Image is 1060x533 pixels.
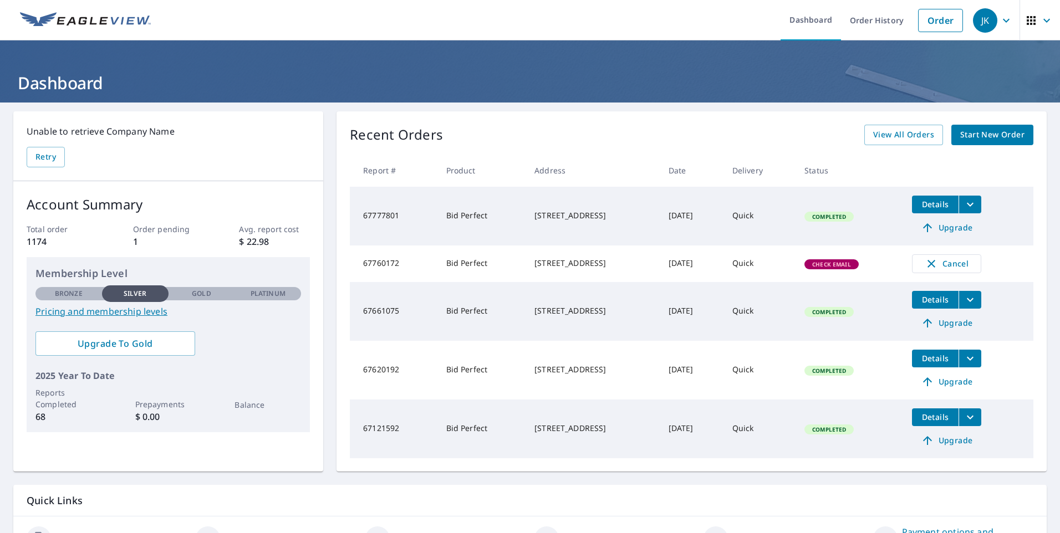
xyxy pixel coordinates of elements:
button: Retry [27,147,65,167]
th: Status [796,154,903,187]
span: View All Orders [873,128,934,142]
span: Details [919,412,952,422]
p: 68 [35,410,102,423]
td: Bid Perfect [437,282,526,341]
span: Details [919,294,952,305]
button: filesDropdownBtn-67661075 [959,291,981,309]
h1: Dashboard [13,71,1047,94]
span: Details [919,353,952,363]
p: Bronze [55,289,83,299]
p: $ 22.98 [239,235,310,248]
p: Membership Level [35,266,301,281]
p: Account Summary [27,194,310,214]
p: Silver [124,289,147,299]
span: Completed [806,213,853,221]
span: Upgrade [919,316,975,330]
td: [DATE] [660,187,723,245]
span: Completed [806,308,853,316]
td: [DATE] [660,341,723,399]
td: Quick [723,245,796,282]
td: [DATE] [660,282,723,341]
span: Upgrade [919,221,975,234]
span: Completed [806,426,853,433]
p: $ 0.00 [135,410,202,423]
p: Prepayments [135,398,202,410]
p: Balance [235,399,301,411]
td: 67121592 [350,399,437,458]
p: Order pending [133,223,204,235]
p: Quick Links [27,494,1033,508]
a: Upgrade [912,314,981,332]
td: 67661075 [350,282,437,341]
span: Check Email [806,260,858,268]
span: Cancel [924,257,970,270]
p: 2025 Year To Date [35,369,301,382]
a: Upgrade [912,373,981,391]
a: Upgrade [912,219,981,237]
td: Bid Perfect [437,245,526,282]
th: Product [437,154,526,187]
button: detailsBtn-67620192 [912,350,959,367]
p: Unable to retrieve Company Name [27,125,310,138]
button: detailsBtn-67661075 [912,291,959,309]
div: [STREET_ADDRESS] [534,258,650,269]
th: Delivery [723,154,796,187]
span: Completed [806,367,853,375]
span: Start New Order [960,128,1025,142]
td: Bid Perfect [437,341,526,399]
td: Bid Perfect [437,399,526,458]
span: Retry [35,150,56,164]
button: filesDropdownBtn-67620192 [959,350,981,367]
td: 67777801 [350,187,437,245]
td: 67620192 [350,341,437,399]
td: Quick [723,187,796,245]
td: [DATE] [660,399,723,458]
button: filesDropdownBtn-67121592 [959,408,981,426]
th: Report # [350,154,437,187]
th: Date [660,154,723,187]
span: Upgrade [919,434,975,447]
td: Bid Perfect [437,187,526,245]
div: JK [973,8,997,33]
td: Quick [723,341,796,399]
img: EV Logo [20,12,151,29]
td: Quick [723,282,796,341]
p: 1174 [27,235,98,248]
a: Pricing and membership levels [35,305,301,318]
div: [STREET_ADDRESS] [534,305,650,316]
a: Upgrade [912,432,981,449]
td: [DATE] [660,245,723,282]
p: Gold [192,289,211,299]
p: 1 [133,235,204,248]
p: Avg. report cost [239,223,310,235]
td: Quick [723,399,796,458]
th: Address [526,154,659,187]
p: Platinum [251,289,286,299]
div: [STREET_ADDRESS] [534,423,650,434]
button: Cancel [912,254,981,273]
p: Recent Orders [350,125,443,145]
td: 67760172 [350,245,437,282]
p: Reports Completed [35,387,102,410]
p: Total order [27,223,98,235]
span: Upgrade [919,375,975,388]
div: [STREET_ADDRESS] [534,364,650,375]
button: filesDropdownBtn-67777801 [959,196,981,213]
a: Upgrade To Gold [35,331,195,356]
span: Upgrade To Gold [44,337,186,350]
button: detailsBtn-67777801 [912,196,959,213]
a: Start New Order [951,125,1033,145]
a: Order [918,9,963,32]
div: [STREET_ADDRESS] [534,210,650,221]
a: View All Orders [864,125,943,145]
button: detailsBtn-67121592 [912,408,959,426]
span: Details [919,199,952,209]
